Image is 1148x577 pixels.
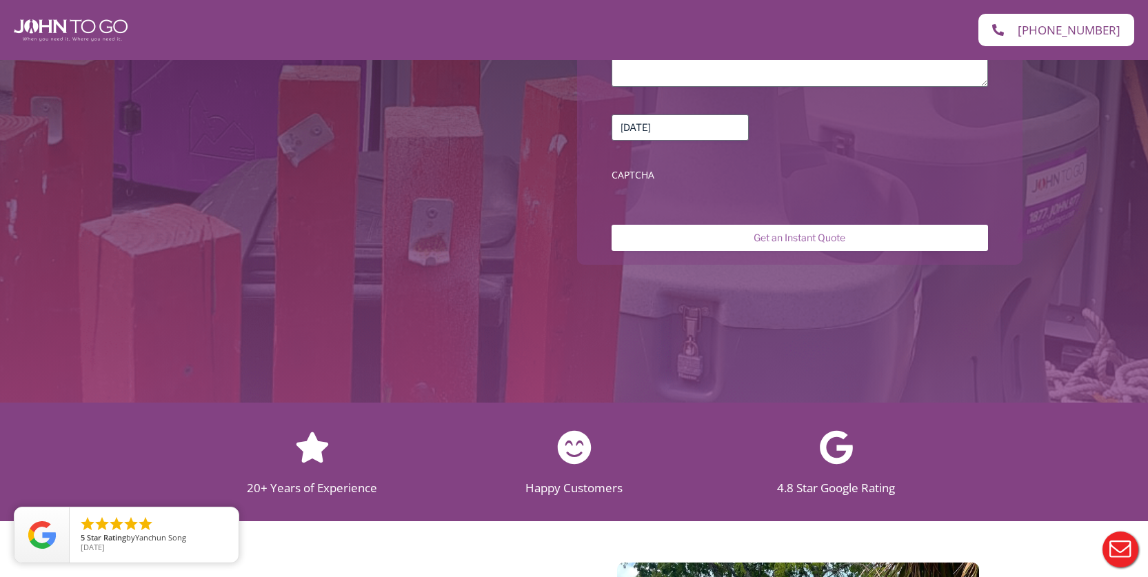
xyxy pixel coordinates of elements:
span: [DATE] [81,542,105,552]
input: Rental Start Date [612,114,749,141]
h2: 20+ Years of Experience [195,482,430,494]
span: by [81,534,228,543]
label: CAPTCHA [612,168,987,182]
a: [PHONE_NUMBER] [978,14,1134,46]
img: Review Rating [28,521,56,549]
h2: Happy Customers [457,482,692,494]
li:  [79,516,96,532]
li:  [108,516,125,532]
li:  [123,516,139,532]
span: [PHONE_NUMBER] [1018,24,1120,36]
span: Yanchun Song [135,532,186,543]
img: John To Go [14,19,128,41]
button: Live Chat [1093,522,1148,577]
input: Get an Instant Quote [612,225,987,251]
h2: 4.8 Star Google Rating [719,482,954,494]
li:  [137,516,154,532]
span: Star Rating [87,532,126,543]
li:  [94,516,110,532]
span: 5 [81,532,85,543]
